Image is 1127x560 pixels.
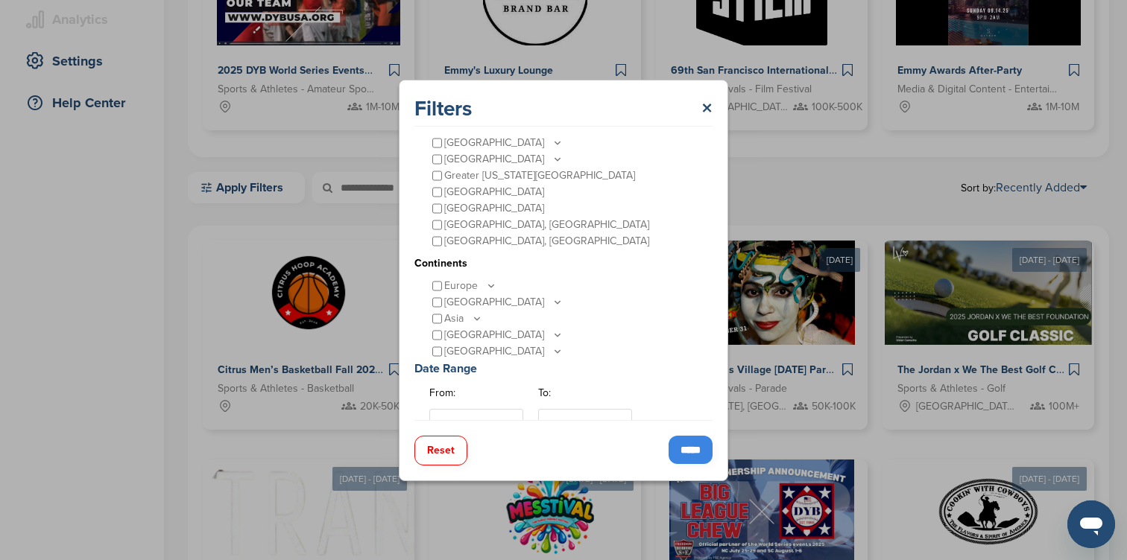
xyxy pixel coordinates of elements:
[444,217,649,233] p: [GEOGRAPHIC_DATA], [GEOGRAPHIC_DATA]
[414,95,713,127] div: Filters
[444,278,497,294] p: Europe
[444,327,563,343] p: [GEOGRAPHIC_DATA]
[444,200,544,217] p: [GEOGRAPHIC_DATA]
[414,436,467,465] button: Reset
[444,343,563,360] p: [GEOGRAPHIC_DATA]
[444,168,635,184] p: Greater [US_STATE][GEOGRAPHIC_DATA]
[1067,500,1115,548] iframe: Button to launch messaging window
[538,385,632,401] label: To:
[414,255,705,272] h3: Continents
[444,151,563,168] p: [GEOGRAPHIC_DATA]
[429,385,523,401] label: From:
[444,135,563,151] p: [GEOGRAPHIC_DATA]
[444,184,544,200] p: [GEOGRAPHIC_DATA]
[444,294,563,311] p: [GEOGRAPHIC_DATA]
[444,233,649,249] p: [GEOGRAPHIC_DATA], [GEOGRAPHIC_DATA]
[444,311,483,327] p: Asia
[701,95,713,122] a: ×
[414,360,705,378] p: Date Range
